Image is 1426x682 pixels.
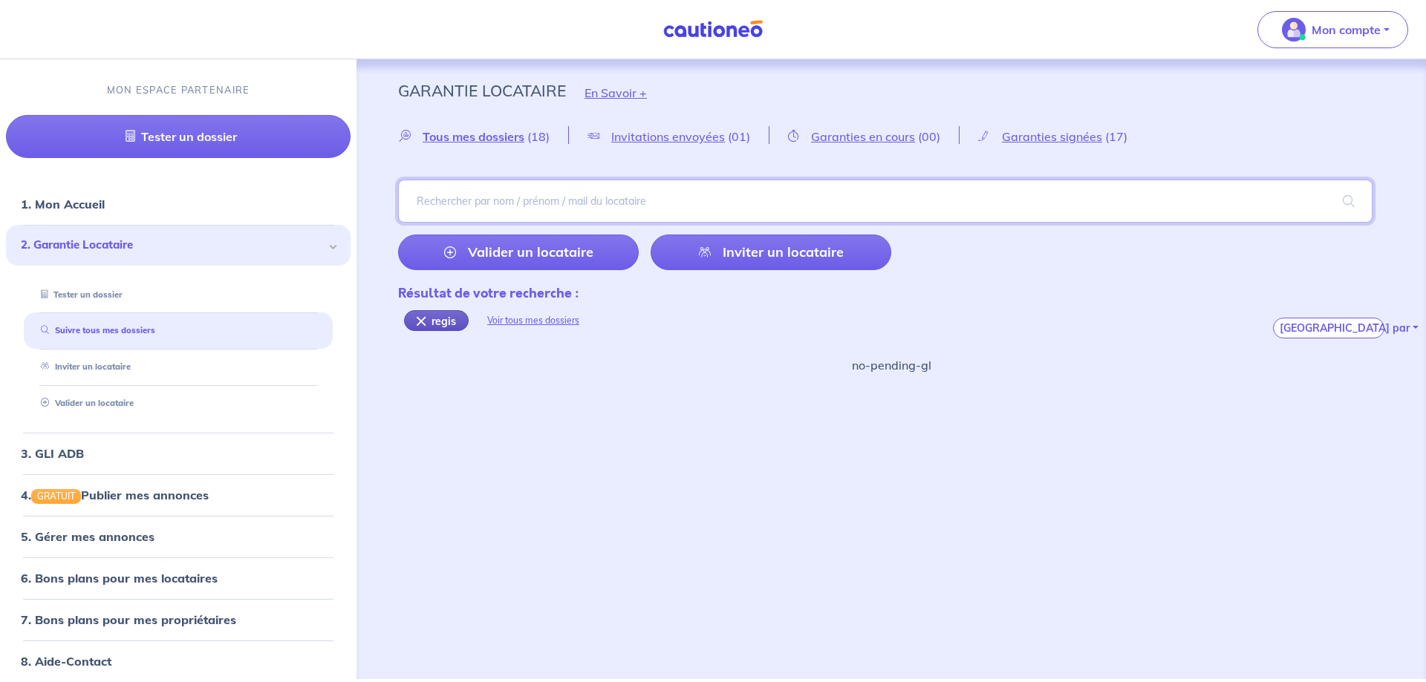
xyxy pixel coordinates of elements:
span: Garanties signées [1002,129,1102,144]
div: 6. Bons plans pour mes locataires [6,563,351,593]
a: Tester un dossier [6,115,351,158]
p: MON ESPACE PARTENAIRE [107,83,250,97]
p: Mon compte [1312,21,1381,39]
div: 2. Garantie Locataire [6,225,351,266]
a: Inviter un locataire [651,235,891,270]
div: 8. Aide-Contact [6,646,351,676]
div: 7. Bons plans pour mes propriétaires [6,605,351,635]
a: Valider un locataire [35,398,134,408]
a: 6. Bons plans pour mes locataires [21,571,218,586]
a: Tester un dossier [35,289,123,300]
div: 1. Mon Accueil [6,189,351,219]
span: (18) [527,129,550,144]
span: search [1325,180,1373,222]
div: 3. GLI ADB [6,439,351,468]
span: 2. Garantie Locataire [21,237,325,254]
div: 5. Gérer mes annonces [6,522,351,551]
img: illu_account_valid_menu.svg [1282,18,1306,42]
a: 7. Bons plans pour mes propriétaires [21,612,236,627]
a: 3. GLI ADB [21,446,84,461]
a: Valider un locataire [398,235,639,270]
span: (00) [918,129,940,144]
div: Tester un dossier [24,283,333,307]
div: Suivre tous mes dossiers [24,318,333,343]
a: 8. Aide-Contact [21,654,111,669]
a: Invitations envoyées(01) [569,129,769,143]
a: Suivre tous mes dossiers [35,325,155,335]
span: (01) [728,129,750,144]
input: Rechercher par nom / prénom / mail du locataire [398,180,1373,223]
div: Inviter un locataire [24,355,333,379]
span: (17) [1105,129,1127,144]
a: 1. Mon Accueil [21,197,105,212]
a: Tous mes dossiers(18) [398,129,568,143]
p: Garantie Locataire [398,77,566,104]
div: regis [404,310,469,331]
div: Résultat de votre recherche : [398,283,598,303]
div: 4.GRATUITPublier mes annonces [6,480,351,510]
span: Invitations envoyées [611,129,725,144]
span: Garanties en cours [811,129,915,144]
a: 5. Gérer mes annonces [21,529,154,544]
a: Garanties en cours(00) [769,129,959,143]
button: [GEOGRAPHIC_DATA] par [1273,318,1384,338]
a: 4.GRATUITPublier mes annonces [21,488,209,502]
img: Cautioneo [657,20,769,39]
span: Tous mes dossiers [423,129,524,144]
div: Valider un locataire [24,391,333,416]
button: En Savoir + [566,71,665,114]
button: illu_account_valid_menu.svgMon compte [1257,11,1408,48]
p: no-pending-gl [852,356,931,374]
a: Garanties signées(17) [960,129,1146,143]
a: Inviter un locataire [35,361,131,372]
div: Voir tous mes dossiers [469,303,598,338]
